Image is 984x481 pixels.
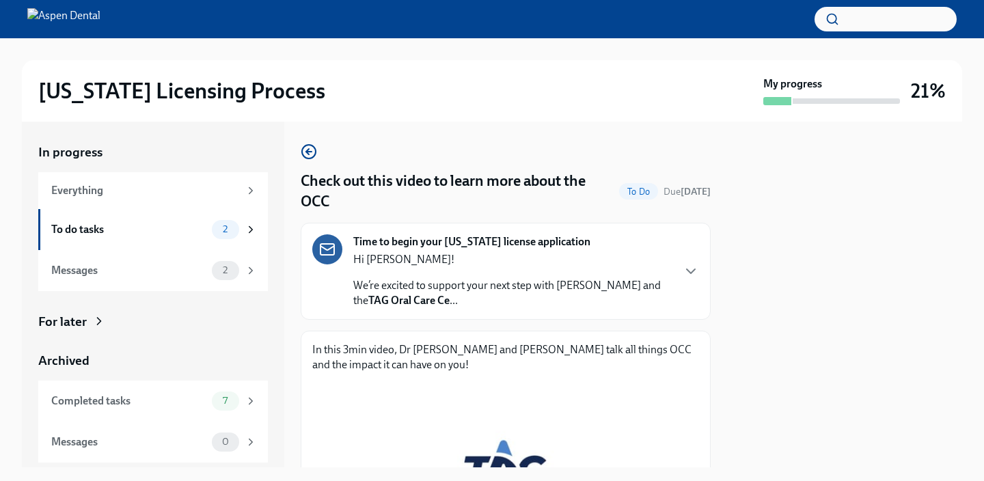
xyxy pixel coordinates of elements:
img: Aspen Dental [27,8,100,30]
span: Due [664,186,711,197]
a: To do tasks2 [38,209,268,250]
strong: Time to begin your [US_STATE] license application [353,234,590,249]
span: September 28th, 2025 13:00 [664,185,711,198]
a: For later [38,313,268,331]
div: Messages [51,435,206,450]
div: Everything [51,183,239,198]
p: In this 3min video, Dr [PERSON_NAME] and [PERSON_NAME] talk all things OCC and the impact it can ... [312,342,699,372]
a: Archived [38,352,268,370]
a: In progress [38,143,268,161]
p: We’re excited to support your next step with [PERSON_NAME] and the ... [353,278,672,308]
a: Messages2 [38,250,268,291]
div: Messages [51,263,206,278]
span: 0 [214,437,237,447]
h4: Check out this video to learn more about the OCC [301,171,614,212]
strong: TAG Oral Care Ce [368,294,450,307]
h2: [US_STATE] Licensing Process [38,77,325,105]
a: Messages0 [38,422,268,463]
span: 2 [215,265,236,275]
h3: 21% [911,79,946,103]
div: To do tasks [51,222,206,237]
p: Hi [PERSON_NAME]! [353,252,672,267]
span: 7 [215,396,236,406]
strong: [DATE] [681,186,711,197]
a: Everything [38,172,268,209]
strong: My progress [763,77,822,92]
span: 2 [215,224,236,234]
div: For later [38,313,87,331]
a: Completed tasks7 [38,381,268,422]
div: Completed tasks [51,394,206,409]
span: To Do [619,187,658,197]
